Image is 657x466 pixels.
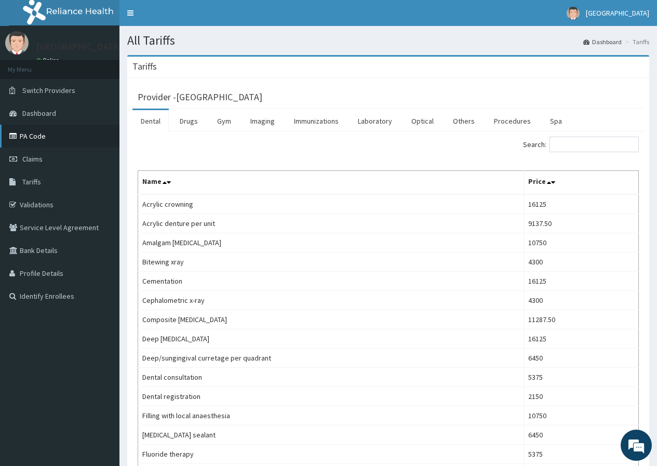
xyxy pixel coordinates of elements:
[138,425,524,445] td: [MEDICAL_DATA] sealant
[524,310,639,329] td: 11287.50
[524,272,639,291] td: 16125
[524,214,639,233] td: 9137.50
[138,233,524,252] td: Amalgam [MEDICAL_DATA]
[524,387,639,406] td: 2150
[623,37,649,46] li: Tariffs
[524,406,639,425] td: 10750
[403,110,442,132] a: Optical
[242,110,283,132] a: Imaging
[138,406,524,425] td: Filling with local anaesthesia
[22,177,41,187] span: Tariffs
[524,349,639,368] td: 6450
[22,86,75,95] span: Switch Providers
[524,252,639,272] td: 4300
[524,291,639,310] td: 4300
[583,37,622,46] a: Dashboard
[524,171,639,195] th: Price
[138,252,524,272] td: Bitewing xray
[138,214,524,233] td: Acrylic denture per unit
[549,137,639,152] input: Search:
[542,110,570,132] a: Spa
[132,62,157,71] h3: Tariffs
[524,445,639,464] td: 5375
[486,110,539,132] a: Procedures
[22,154,43,164] span: Claims
[209,110,239,132] a: Gym
[138,171,524,195] th: Name
[524,425,639,445] td: 6450
[138,272,524,291] td: Cementation
[127,34,649,47] h1: All Tariffs
[567,7,580,20] img: User Image
[138,329,524,349] td: Deep [MEDICAL_DATA]
[523,137,639,152] label: Search:
[36,57,61,64] a: Online
[138,445,524,464] td: Fluoride therapy
[350,110,400,132] a: Laboratory
[286,110,347,132] a: Immunizations
[524,233,639,252] td: 10750
[445,110,483,132] a: Others
[138,368,524,387] td: Dental consultation
[524,329,639,349] td: 16125
[132,110,169,132] a: Dental
[36,42,122,51] p: [GEOGRAPHIC_DATA]
[586,8,649,18] span: [GEOGRAPHIC_DATA]
[524,368,639,387] td: 5375
[171,110,206,132] a: Drugs
[138,291,524,310] td: Cephalometric x-ray
[138,387,524,406] td: Dental registration
[5,31,29,55] img: User Image
[138,310,524,329] td: Composite [MEDICAL_DATA]
[22,109,56,118] span: Dashboard
[138,349,524,368] td: Deep/sungingival curretage per quadrant
[138,92,262,102] h3: Provider - [GEOGRAPHIC_DATA]
[524,194,639,214] td: 16125
[138,194,524,214] td: Acrylic crowning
